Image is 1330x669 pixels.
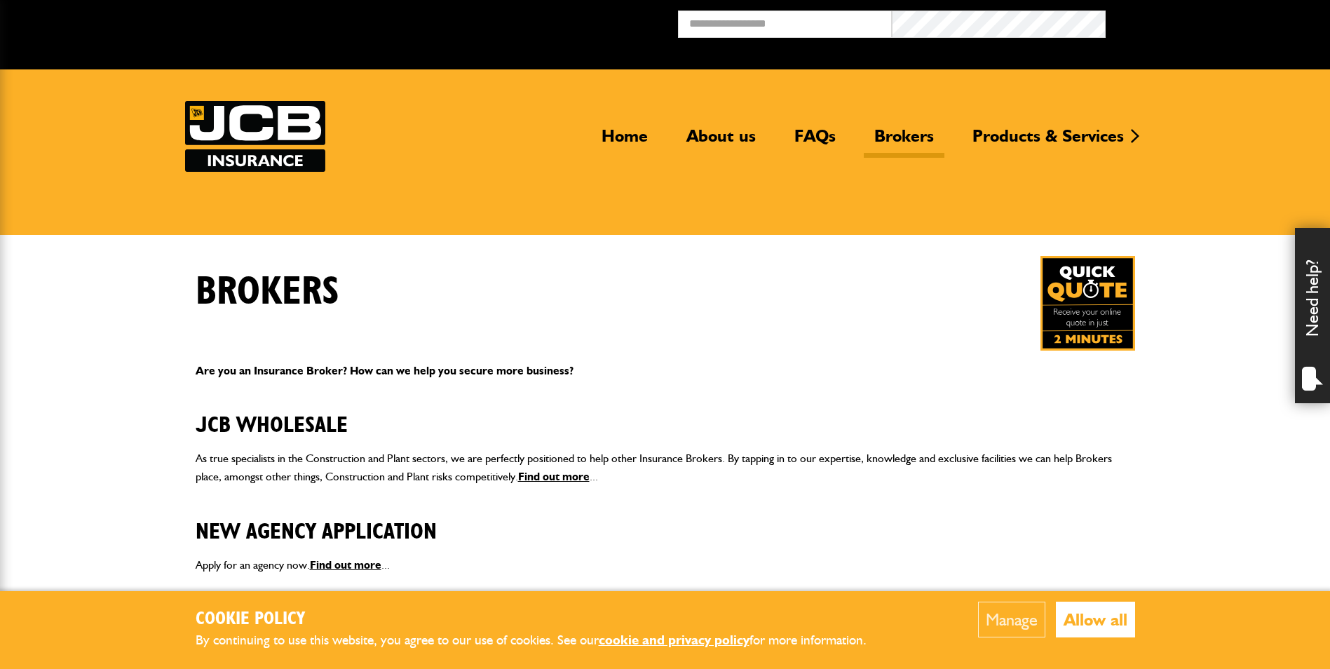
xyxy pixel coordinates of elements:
a: JCB Insurance Services [185,101,325,172]
button: Manage [978,602,1045,637]
a: Brokers [864,126,944,158]
a: cookie and privacy policy [599,632,749,648]
a: About us [676,126,766,158]
a: Find out more [518,470,590,483]
a: Find out more [310,558,381,572]
img: JCB Insurance Services logo [185,101,325,172]
h2: New Agency Application [196,497,1135,545]
p: By continuing to use this website, you agree to our use of cookies. See our for more information. [196,630,890,651]
img: Quick Quote [1040,256,1135,351]
h2: Our Products [196,586,1135,633]
a: Get your insurance quote in just 2-minutes [1040,256,1135,351]
button: Allow all [1056,602,1135,637]
p: Apply for an agency now. ... [196,556,1135,574]
p: Are you an Insurance Broker? How can we help you secure more business? [196,362,1135,380]
a: Home [591,126,658,158]
button: Broker Login [1106,11,1319,32]
p: As true specialists in the Construction and Plant sectors, we are perfectly positioned to help ot... [196,450,1135,485]
a: Products & Services [962,126,1134,158]
h1: Brokers [196,269,339,316]
a: FAQs [784,126,846,158]
h2: JCB Wholesale [196,391,1135,438]
div: Need help? [1295,228,1330,403]
h2: Cookie Policy [196,609,890,630]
